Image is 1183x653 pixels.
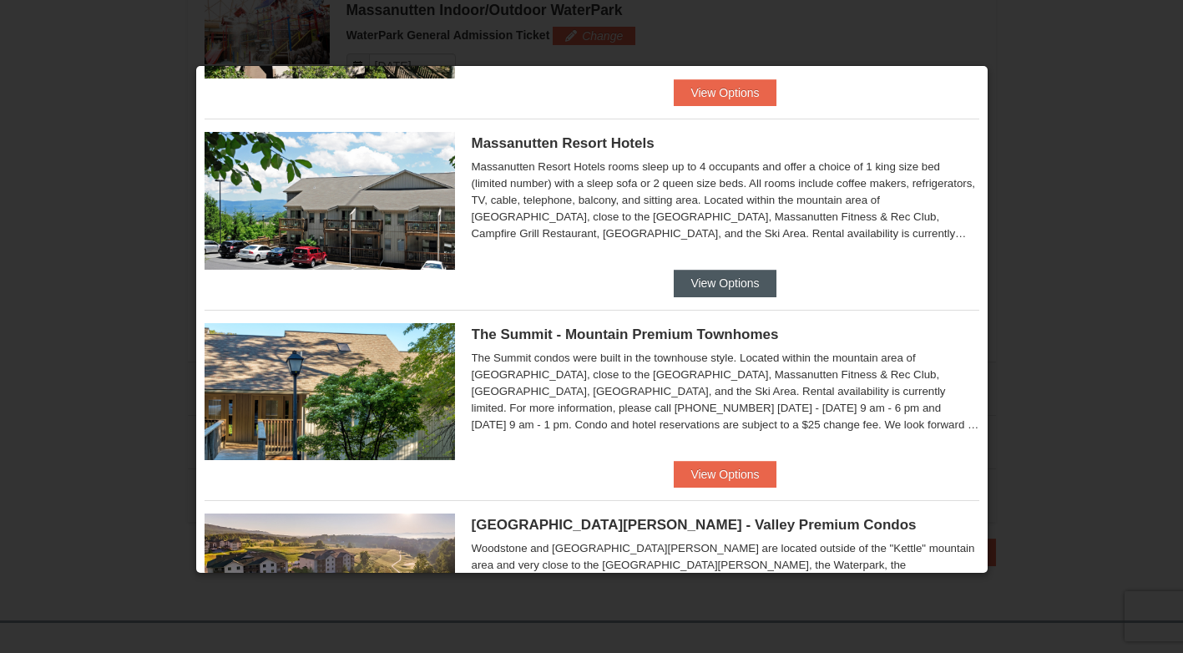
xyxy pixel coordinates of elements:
[472,350,979,433] div: The Summit condos were built in the townhouse style. Located within the mountain area of [GEOGRAP...
[472,326,779,342] span: The Summit - Mountain Premium Townhomes
[205,514,455,650] img: 19219041-4-ec11c166.jpg
[472,135,655,151] span: Massanutten Resort Hotels
[674,79,776,106] button: View Options
[205,323,455,460] img: 19219034-1-0eee7e00.jpg
[472,517,917,533] span: [GEOGRAPHIC_DATA][PERSON_NAME] - Valley Premium Condos
[472,540,979,624] div: Woodstone and [GEOGRAPHIC_DATA][PERSON_NAME] are located outside of the "Kettle" mountain area an...
[205,132,455,269] img: 19219026-1-e3b4ac8e.jpg
[674,461,776,488] button: View Options
[674,270,776,296] button: View Options
[472,159,979,242] div: Massanutten Resort Hotels rooms sleep up to 4 occupants and offer a choice of 1 king size bed (li...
